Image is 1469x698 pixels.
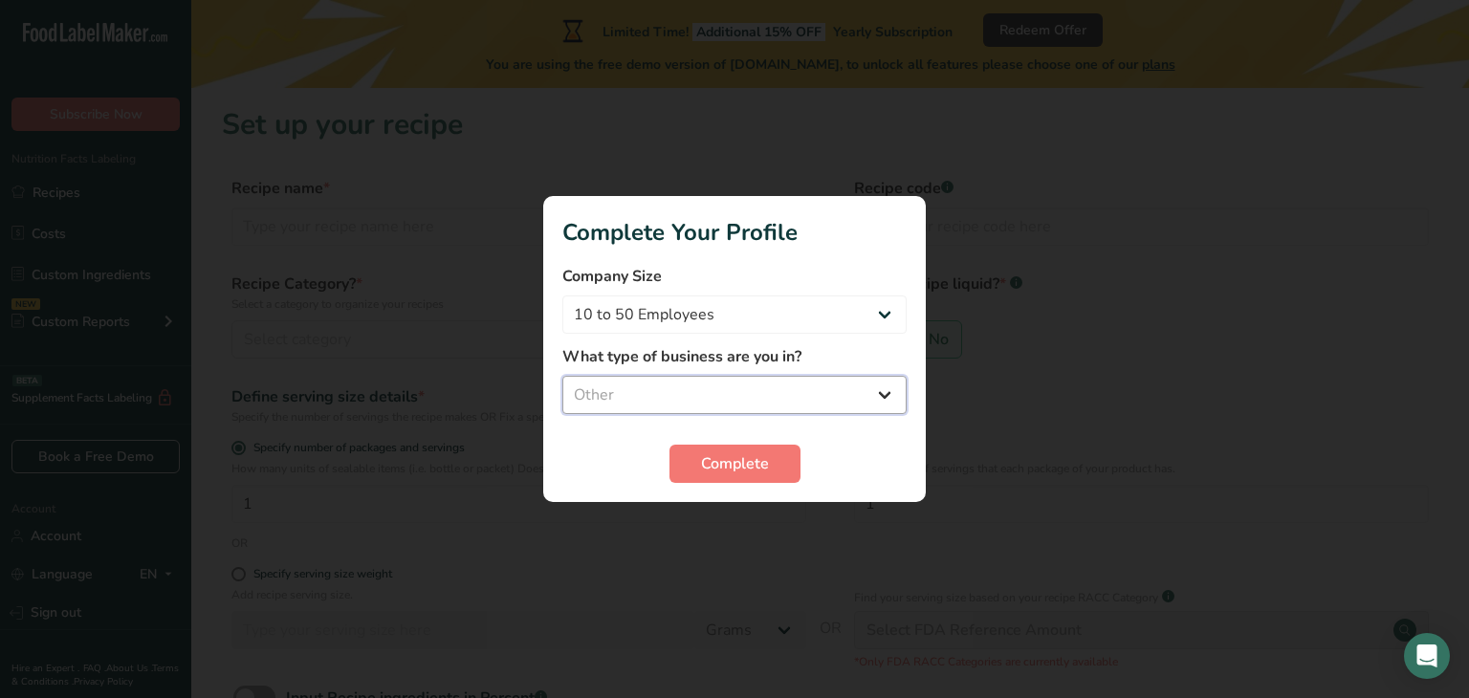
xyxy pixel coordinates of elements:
[701,452,769,475] span: Complete
[669,445,800,483] button: Complete
[562,265,907,288] label: Company Size
[1404,633,1450,679] div: Open Intercom Messenger
[562,215,907,250] h1: Complete Your Profile
[562,345,907,368] label: What type of business are you in?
